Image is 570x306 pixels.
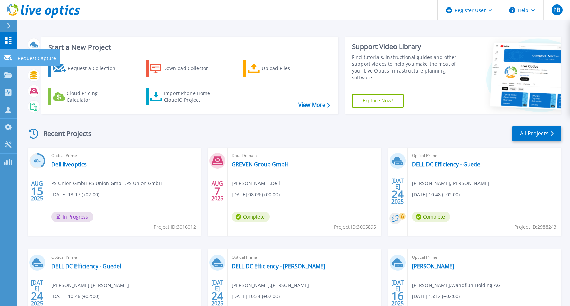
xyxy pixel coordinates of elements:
div: Import Phone Home CloudIQ Project [164,90,217,103]
div: [DATE] 2025 [391,280,404,305]
h3: Start a New Project [48,44,330,51]
a: Cloud Pricing Calculator [48,88,124,105]
span: [DATE] 08:09 (+00:00) [232,191,280,198]
a: DELL DC Efficiency - [PERSON_NAME] [232,263,325,270]
span: [PERSON_NAME] , [PERSON_NAME] [412,180,489,187]
span: [PERSON_NAME] , Dell [232,180,280,187]
span: In Progress [51,212,93,222]
h3: 40 [29,157,45,165]
span: [DATE] 10:34 (+02:00) [232,293,280,300]
p: Request Capture [18,49,56,67]
span: [PERSON_NAME] , [PERSON_NAME] [232,281,309,289]
a: DELL DC Efficiency - Guedel [412,161,482,168]
span: Data Domain [232,152,377,159]
span: Project ID: 3016012 [154,223,196,231]
span: [DATE] 15:12 (+02:00) [412,293,460,300]
a: Explore Now! [352,94,404,108]
div: [DATE] 2025 [31,280,44,305]
div: [DATE] 2025 [211,280,224,305]
span: 16 [391,293,404,299]
span: 15 [31,188,43,194]
a: DELL DC Efficiency - Guedel [51,263,121,270]
a: Request a Collection [48,60,124,77]
span: Optical Prime [412,152,557,159]
a: GREVEN Group GmbH [232,161,289,168]
span: [DATE] 10:48 (+02:00) [412,191,460,198]
a: All Projects [512,126,561,141]
span: [DATE] 10:46 (+02:00) [51,293,99,300]
div: Find tutorials, instructional guides and other support videos to help you make the most of your L... [352,54,461,81]
div: AUG 2025 [31,179,44,204]
span: [DATE] 13:17 (+02:00) [51,191,99,198]
span: [PERSON_NAME] , [PERSON_NAME] [51,281,129,289]
span: Optical Prime [232,254,377,261]
div: Recent Projects [26,125,101,142]
div: AUG 2025 [211,179,224,204]
a: Dell liveoptics [51,161,87,168]
div: [DATE] 2025 [391,179,404,204]
span: 24 [211,293,223,299]
span: Complete [412,212,450,222]
a: [PERSON_NAME] [412,263,454,270]
a: Download Collector [146,60,221,77]
span: [PERSON_NAME] , Wandfluh Holding AG [412,281,500,289]
span: Optical Prime [412,254,557,261]
span: PB [553,7,560,13]
div: Request a Collection [68,62,122,75]
div: Support Video Library [352,42,461,51]
span: 24 [31,293,43,299]
span: PS Union GmbH PS Union GmbH , PS Union GmbH [51,180,162,187]
a: View More [298,102,330,108]
span: Project ID: 3005895 [334,223,376,231]
span: % [38,159,41,163]
div: Cloud Pricing Calculator [67,90,121,103]
span: 24 [391,191,404,197]
div: Download Collector [163,62,218,75]
div: Upload Files [262,62,316,75]
span: Complete [232,212,270,222]
span: 7 [214,188,220,194]
span: Optical Prime [51,152,197,159]
span: Project ID: 2988243 [514,223,556,231]
a: Upload Files [243,60,319,77]
span: Optical Prime [51,254,197,261]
